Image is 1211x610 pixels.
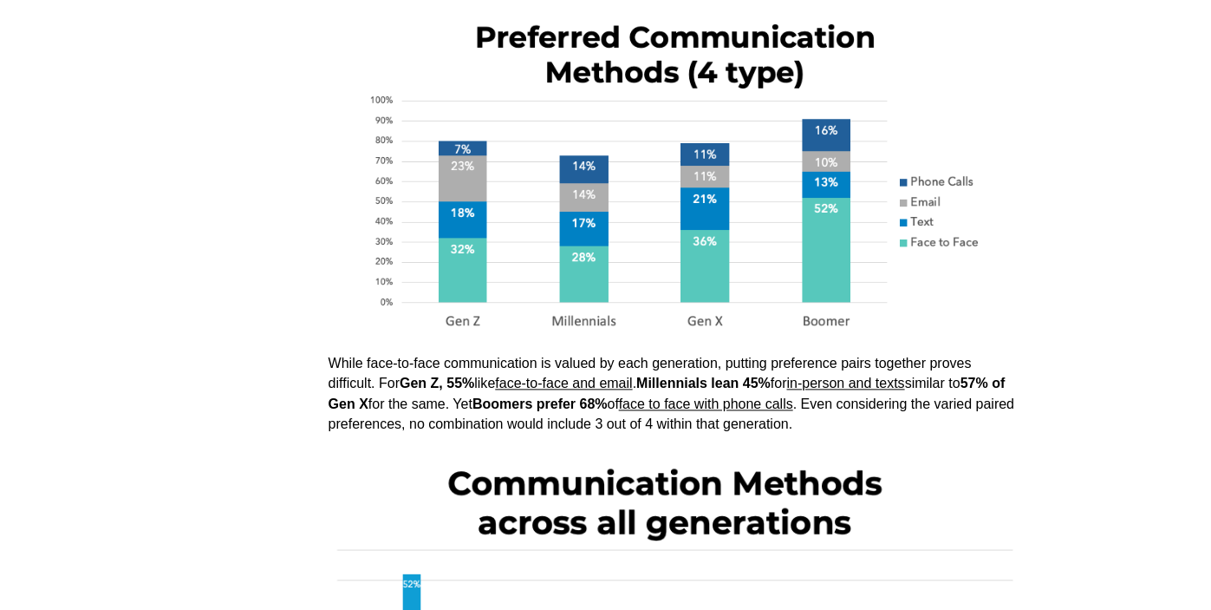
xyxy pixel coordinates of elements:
[329,376,1006,410] span: 57% of Gen X
[329,356,1014,431] span: While face-to-face communication is valued by each generation, putting preference pairs together ...
[786,376,904,390] span: in-person and texts
[636,376,771,390] span: Millennials lean 45%
[619,397,793,411] span: face to face with phone calls
[365,13,986,334] img: AD_4nXc690qSZFlCyWwnJ9iSNmNbN0dNOQ2bxcW4tSCpHmeiOmUc1bGvfhqYOFRtKdNqLurYXre3vhBZAliWA6PWlKOi7Xztc...
[495,376,632,390] span: face-to-face and email
[472,397,608,411] span: Boomers prefer 68%
[400,376,474,390] span: Gen Z, 55%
